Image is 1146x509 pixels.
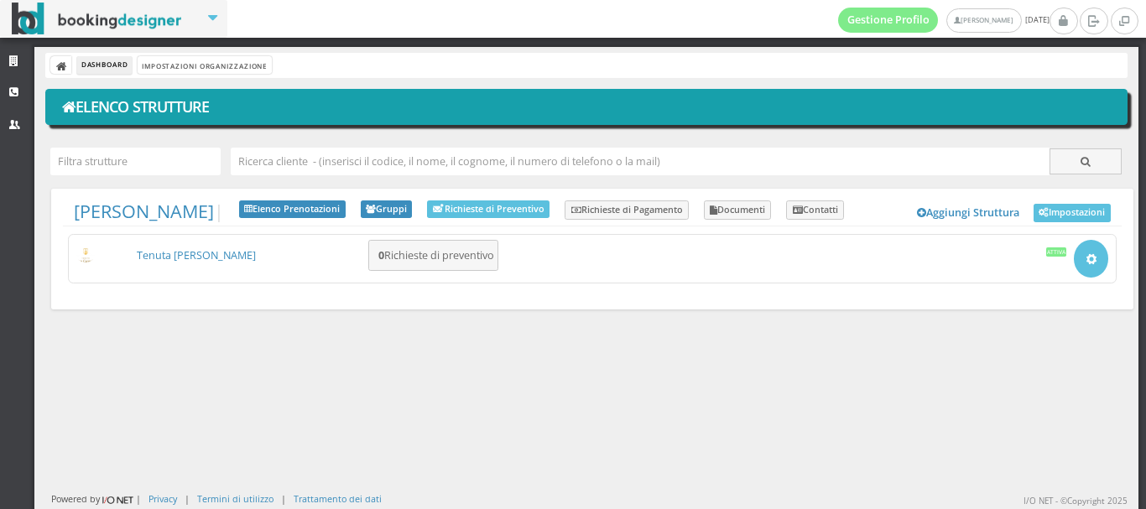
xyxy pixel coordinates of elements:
[148,492,177,505] a: Privacy
[361,200,413,219] a: Gruppi
[100,493,136,506] img: ionet_small_logo.png
[946,8,1021,33] a: [PERSON_NAME]
[76,248,96,262] img: c17ce5f8a98d11e9805da647fc135771_max100.png
[231,148,1050,175] input: Ricerca cliente - (inserisci il codice, il nome, il cognome, il numero di telefono o la mail)
[704,200,772,221] a: Documenti
[239,200,346,219] a: Elenco Prenotazioni
[838,8,939,33] a: Gestione Profilo
[197,492,273,505] a: Termini di utilizzo
[368,240,498,271] button: 0Richieste di preventivo
[50,148,220,175] input: Filtra strutture
[378,248,384,262] b: 0
[786,200,844,221] a: Contatti
[51,492,141,506] div: Powered by |
[57,93,1117,122] h1: Elenco Strutture
[74,200,224,222] span: |
[565,200,689,221] a: Richieste di Pagamento
[281,492,286,505] div: |
[909,200,1029,226] a: Aggiungi Struttura
[1034,204,1111,222] a: Impostazioni
[838,8,1050,33] span: [DATE]
[185,492,190,505] div: |
[294,492,382,505] a: Trattamento dei dati
[12,3,182,35] img: BookingDesigner.com
[373,249,494,262] h5: Richieste di preventivo
[137,248,256,262] a: Tenuta [PERSON_NAME]
[427,200,550,218] a: Richieste di Preventivo
[77,56,132,75] li: Dashboard
[138,56,271,74] a: Impostazioni Organizzazione
[74,199,214,223] a: [PERSON_NAME]
[1046,247,1067,256] div: Attiva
